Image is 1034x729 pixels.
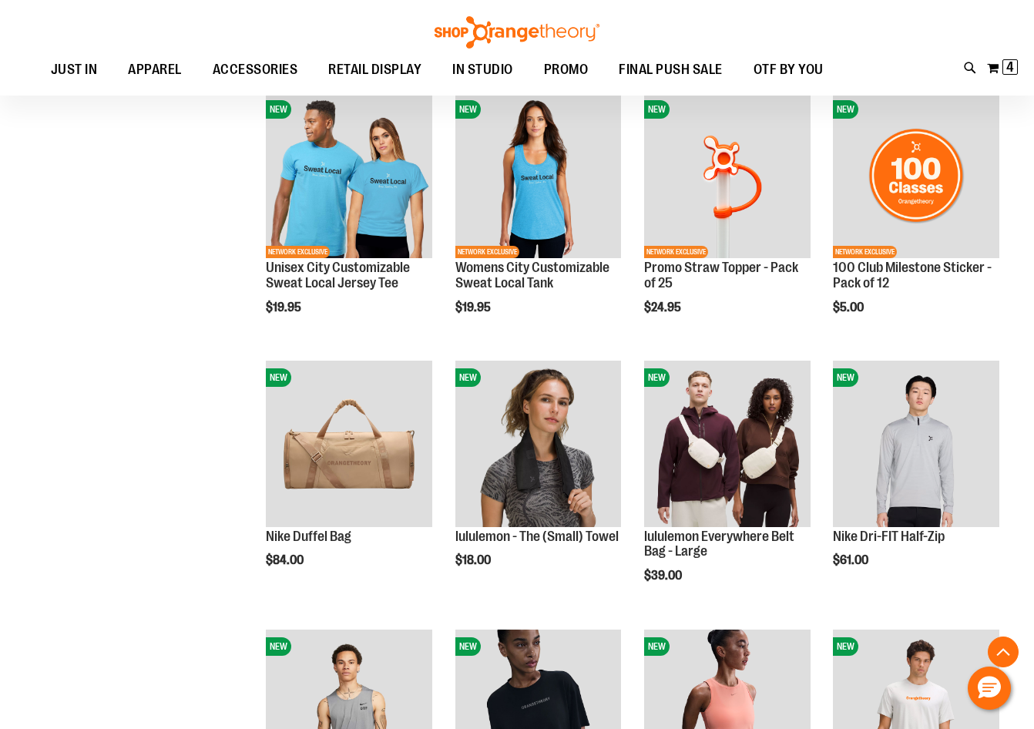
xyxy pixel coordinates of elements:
span: ACCESSORIES [213,52,298,87]
span: IN STUDIO [452,52,513,87]
span: NEW [644,637,670,656]
div: product [825,353,1007,606]
span: NEW [644,368,670,387]
span: NEW [455,637,481,656]
span: $19.95 [455,301,493,314]
div: product [258,85,440,354]
div: product [258,353,440,606]
a: lululemon Everywhere Belt Bag - LargeNEW [644,361,811,529]
span: NEW [455,368,481,387]
span: $18.00 [455,553,493,567]
span: NETWORK EXCLUSIVE [833,246,897,258]
img: Shop Orangetheory [432,16,602,49]
span: NEW [644,100,670,119]
span: APPAREL [128,52,182,87]
span: $61.00 [833,553,871,567]
a: lululemon - The (Small) TowelNEW [455,361,622,529]
a: lululemon Everywhere Belt Bag - Large [644,529,794,559]
img: lululemon Everywhere Belt Bag - Large [644,361,811,527]
a: lululemon - The (Small) Towel [455,529,619,544]
span: FINAL PUSH SALE [619,52,723,87]
span: NETWORK EXCLUSIVE [266,246,330,258]
a: Unisex City Customizable Sweat Local Jersey Tee [266,260,410,291]
button: Back To Top [988,637,1019,667]
button: Hello, have a question? Let’s chat. [968,667,1011,710]
div: product [448,85,629,354]
a: JUST IN [35,52,113,87]
span: RETAIL DISPLAY [328,52,421,87]
a: Unisex City Customizable Fine Jersey TeeNEWNETWORK EXCLUSIVE [266,92,432,261]
span: JUST IN [51,52,98,87]
img: Nike Duffel Bag [266,361,432,527]
span: NEW [833,637,858,656]
img: Promo Straw Topper - Pack of 25 [644,92,811,259]
a: Nike Duffel BagNEW [266,361,432,529]
a: Nike Dri-FIT Half-Zip [833,529,945,544]
div: product [636,85,818,354]
div: product [448,353,629,606]
span: NEW [266,100,291,119]
a: Promo Straw Topper - Pack of 25 [644,260,798,291]
img: City Customizable Perfect Racerback Tank [455,92,622,259]
span: $39.00 [644,569,684,583]
div: product [636,353,818,622]
span: $24.95 [644,301,683,314]
img: Unisex City Customizable Fine Jersey Tee [266,92,432,259]
img: lululemon - The (Small) Towel [455,361,622,527]
div: product [825,85,1007,354]
span: PROMO [544,52,589,87]
img: Nike Dri-FIT Half-Zip [833,361,999,527]
a: Promo Straw Topper - Pack of 25NEWNETWORK EXCLUSIVE [644,92,811,261]
a: City Customizable Perfect Racerback TankNEWNETWORK EXCLUSIVE [455,92,622,261]
span: $19.95 [266,301,304,314]
span: NEW [266,637,291,656]
img: 100 Club Milestone Sticker - Pack of 12 [833,92,999,259]
span: OTF BY YOU [754,52,824,87]
span: NEW [455,100,481,119]
span: $5.00 [833,301,866,314]
a: PROMO [529,52,604,88]
a: APPAREL [112,52,197,88]
a: IN STUDIO [437,52,529,88]
span: $84.00 [266,553,306,567]
a: Womens City Customizable Sweat Local Tank [455,260,609,291]
span: NEW [833,100,858,119]
span: NEW [833,368,858,387]
span: NETWORK EXCLUSIVE [455,246,519,258]
span: NEW [266,368,291,387]
a: Nike Duffel Bag [266,529,351,544]
a: Nike Dri-FIT Half-ZipNEW [833,361,999,529]
a: OTF BY YOU [738,52,839,88]
a: ACCESSORIES [197,52,314,88]
span: NETWORK EXCLUSIVE [644,246,708,258]
a: RETAIL DISPLAY [313,52,437,88]
a: 100 Club Milestone Sticker - Pack of 12 [833,260,992,291]
a: 100 Club Milestone Sticker - Pack of 12NEWNETWORK EXCLUSIVE [833,92,999,261]
a: FINAL PUSH SALE [603,52,738,88]
span: 4 [1006,59,1014,75]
